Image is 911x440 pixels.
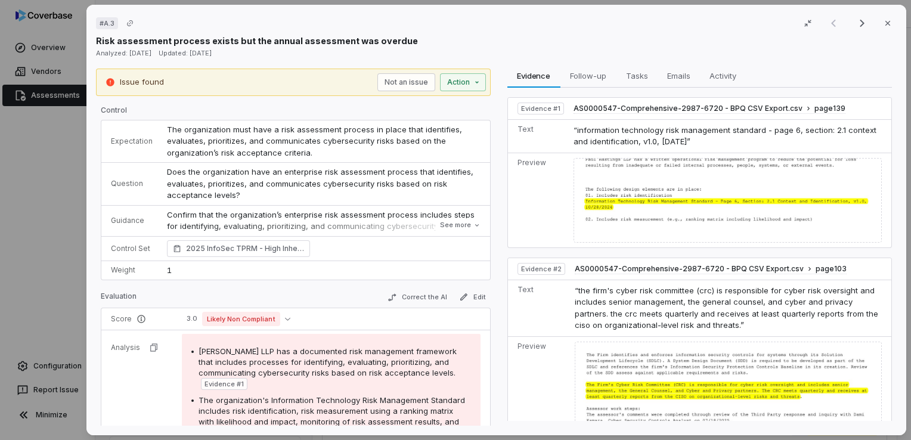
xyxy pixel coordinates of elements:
p: Control Set [111,244,153,253]
td: Text [507,280,569,336]
span: Does the organization have an enterprise risk assessment process that identifies, evaluates, prio... [167,167,476,200]
button: AS0000547-Comprehensive-2987-6720 - BPQ CSV Export.csvpage103 [575,264,847,274]
button: Not an issue [377,73,435,91]
span: AS0000547-Comprehensive-2987-6720 - BPQ CSV Export.csv [574,104,802,113]
button: 3.0Likely Non Compliant [182,312,295,326]
p: Score [111,314,168,324]
span: Emails [662,68,695,83]
button: Copy link [119,13,141,34]
p: Risk assessment process exists but the annual assessment was overdue [96,35,418,47]
span: “the firm's cyber risk committee (crc) is responsible for cyber risk oversight and includes senio... [575,286,878,330]
span: Evidence # 1 [520,104,560,113]
span: Evidence [512,68,555,83]
button: See more [436,215,484,236]
span: [PERSON_NAME] LLP has a documented risk management framework that includes processes for identify... [199,346,457,377]
span: AS0000547-Comprehensive-2987-6720 - BPQ CSV Export.csv [575,264,804,274]
button: Correct the AI [382,290,451,305]
button: Next result [850,16,874,30]
span: Activity [704,68,740,83]
span: Evidence # 1 [204,379,244,389]
span: Tasks [621,68,652,83]
span: The organization's Information Technology Risk Management Standard includes risk identification, ... [199,395,465,437]
span: page 139 [814,104,845,113]
p: Confirm that the organization’s enterprise risk assessment process includes steps for identifying... [167,209,481,244]
button: AS0000547-Comprehensive-2987-6720 - BPQ CSV Export.csvpage139 [574,104,845,114]
p: Analysis [111,343,140,352]
span: Evidence # 2 [520,264,561,274]
td: Text [507,119,568,153]
p: Question [111,179,153,188]
td: Preview [507,153,568,247]
button: Edit [454,290,490,304]
span: Updated: [DATE] [159,49,212,57]
button: Action [439,73,485,91]
p: Issue found [120,76,164,88]
span: Analyzed: [DATE] [96,49,151,57]
p: Weight [111,265,153,275]
span: Likely Non Compliant [202,312,280,326]
span: The organization must have a risk assessment process in place that identifies, evaluates, priorit... [167,125,464,157]
p: Evaluation [101,292,137,306]
span: 2025 InfoSec TPRM - High Inherent Risk (TruSight Supported) Enterprise Risk Management [186,243,304,255]
span: “information technology risk management standard - page 6, section: 2.1 context and identificatio... [574,125,876,147]
span: Follow-up [565,68,611,83]
span: # A.3 [100,18,114,28]
p: Guidance [111,216,153,225]
p: Expectation [111,137,153,146]
span: 1 [167,265,172,275]
span: page 103 [816,264,847,274]
p: Control [101,106,491,120]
